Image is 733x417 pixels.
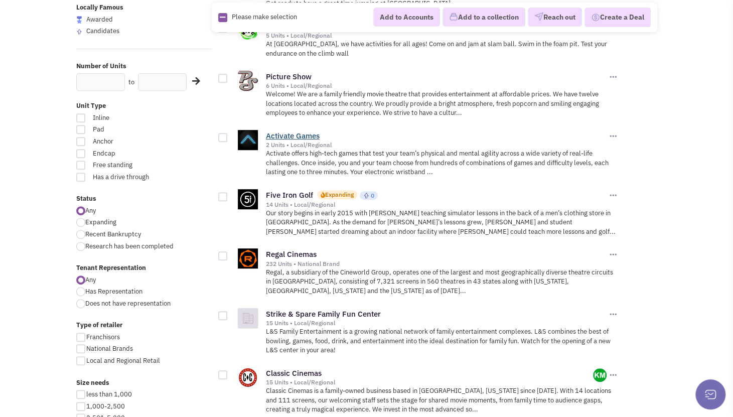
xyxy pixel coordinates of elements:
[76,3,212,13] label: Locally Famous
[76,378,212,388] label: Size needs
[266,40,619,58] p: At [GEOGRAPHIC_DATA], we have activities for all ages! Come on and jam at slam ball. Swim in the ...
[86,344,133,353] span: National Brands
[76,194,212,204] label: Status
[266,268,619,296] p: Regal, a subsidiary of the Cineworld Group, operates one of the largest and most geographically d...
[85,275,96,284] span: Any
[76,16,82,24] img: locallyfamous-largeicon.png
[266,72,312,81] a: Picture Show
[266,327,619,355] p: L&S Family Entertainment is a growing national network of family entertainment complexes. L&S com...
[266,209,619,237] p: Our story begins in early 2015 with [PERSON_NAME] teaching simulator lessons in the back of a men...
[266,90,619,118] p: Welcome! We are a family friendly movie theatre that provides entertainment at affordable prices....
[86,402,125,410] span: 1,000-2,500
[218,13,227,22] img: Rectangle.png
[363,192,369,199] img: locallyfamous-upvote.png
[86,149,170,159] span: Endcap
[86,333,120,341] span: Franchisors
[85,206,96,215] span: Any
[443,8,525,27] button: Add to a collection
[266,201,607,209] div: 14 Units • Local/Regional
[86,113,170,123] span: Inline
[85,242,174,250] span: Research has been completed
[266,378,594,386] div: 15 Units • Local/Regional
[76,321,212,330] label: Type of retailer
[371,192,374,199] span: 0
[86,390,132,398] span: less than 1,000
[232,13,297,21] span: Please make selection
[266,190,313,200] a: Five Iron Golf
[266,141,607,149] div: 2 Units • Local/Regional
[266,131,320,141] a: Activate Games
[76,263,212,273] label: Tenant Representation
[266,82,607,90] div: 6 Units • Local/Regional
[591,12,600,23] img: Deal-Dollar.png
[128,78,134,87] label: to
[86,125,170,134] span: Pad
[266,32,607,40] div: 5 Units • Local/Regional
[266,319,607,327] div: 15 Units • Local/Regional
[86,15,113,24] span: Awarded
[373,8,440,27] button: Add to Accounts
[528,8,582,27] button: Reach out
[593,368,607,382] img: hFukFcawmEy82fzGgspEWw.png
[266,249,317,259] a: Regal Cinemas
[85,287,142,296] span: Has Representation
[76,101,212,111] label: Unit Type
[86,137,170,147] span: Anchor
[449,13,458,22] img: icon-collection-lavender.png
[86,27,119,35] span: Candidates
[85,230,141,238] span: Recent Bankruptcy
[266,260,607,268] div: 232 Units • National Brand
[584,8,651,28] button: Create a Deal
[76,29,82,35] img: locallyfamous-upvote.png
[186,75,199,88] div: Search Nearby
[266,386,619,414] p: Classic Cinemas is a family-owned business based in [GEOGRAPHIC_DATA], [US_STATE] since [DATE]. W...
[85,299,171,308] span: Does not have representation
[86,173,170,182] span: Has a drive through
[266,149,619,177] p: Activate offers high-tech games that test your team’s physical and mental agility across a wide v...
[266,368,322,378] a: Classic Cinemas
[325,190,354,199] div: Expanding
[85,218,116,226] span: Expanding
[76,62,212,71] label: Number of Units
[266,309,381,319] a: Strike & Spare Family Fun Center
[534,13,543,22] img: VectorPaper_Plane.png
[86,356,160,365] span: Local and Regional Retail
[86,161,170,170] span: Free standing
